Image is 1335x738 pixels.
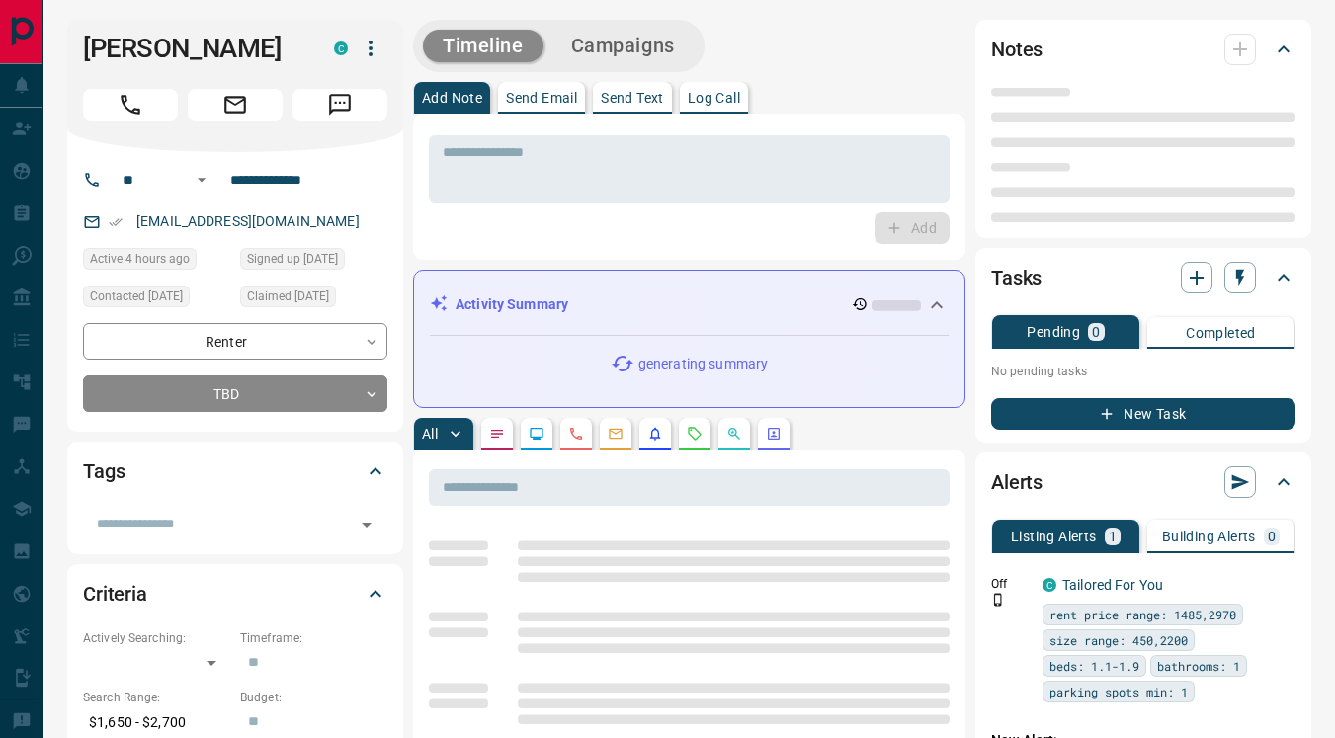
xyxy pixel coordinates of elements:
[1268,530,1276,543] p: 0
[190,168,213,192] button: Open
[991,466,1043,498] h2: Alerts
[551,30,695,62] button: Campaigns
[991,26,1295,73] div: Notes
[292,89,387,121] span: Message
[353,511,380,538] button: Open
[568,426,584,442] svg: Calls
[240,248,387,276] div: Thu May 22 2025
[1162,530,1256,543] p: Building Alerts
[991,262,1042,293] h2: Tasks
[247,249,338,269] span: Signed up [DATE]
[766,426,782,442] svg: Agent Actions
[726,426,742,442] svg: Opportunities
[247,287,329,306] span: Claimed [DATE]
[83,375,387,412] div: TBD
[188,89,283,121] span: Email
[991,593,1005,607] svg: Push Notification Only
[1011,530,1097,543] p: Listing Alerts
[608,426,624,442] svg: Emails
[83,248,230,276] div: Mon Sep 15 2025
[647,426,663,442] svg: Listing Alerts
[1049,682,1188,701] span: parking spots min: 1
[422,427,438,441] p: All
[638,354,768,374] p: generating summary
[1092,325,1100,339] p: 0
[991,34,1043,65] h2: Notes
[1049,630,1188,650] span: size range: 450,2200
[240,286,387,313] div: Thu May 22 2025
[83,578,147,610] h2: Criteria
[1049,605,1236,624] span: rent price range: 1485,2970
[1157,656,1240,676] span: bathrooms: 1
[601,91,664,105] p: Send Text
[991,398,1295,430] button: New Task
[1043,578,1056,592] div: condos.ca
[991,458,1295,506] div: Alerts
[991,357,1295,386] p: No pending tasks
[240,689,387,706] p: Budget:
[688,91,740,105] p: Log Call
[83,323,387,360] div: Renter
[1062,577,1163,593] a: Tailored For You
[90,249,190,269] span: Active 4 hours ago
[83,629,230,647] p: Actively Searching:
[456,294,568,315] p: Activity Summary
[506,91,577,105] p: Send Email
[687,426,703,442] svg: Requests
[1186,326,1256,340] p: Completed
[1049,656,1139,676] span: beds: 1.1-1.9
[1109,530,1117,543] p: 1
[489,426,505,442] svg: Notes
[422,91,482,105] p: Add Note
[83,286,230,313] div: Thu May 22 2025
[109,215,123,229] svg: Email Verified
[83,455,125,487] h2: Tags
[90,287,183,306] span: Contacted [DATE]
[991,575,1031,593] p: Off
[83,448,387,495] div: Tags
[83,33,304,64] h1: [PERSON_NAME]
[240,629,387,647] p: Timeframe:
[529,426,544,442] svg: Lead Browsing Activity
[136,213,360,229] a: [EMAIL_ADDRESS][DOMAIN_NAME]
[1027,325,1080,339] p: Pending
[83,689,230,706] p: Search Range:
[430,287,949,323] div: Activity Summary
[334,41,348,55] div: condos.ca
[83,570,387,617] div: Criteria
[423,30,543,62] button: Timeline
[991,254,1295,301] div: Tasks
[83,89,178,121] span: Call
